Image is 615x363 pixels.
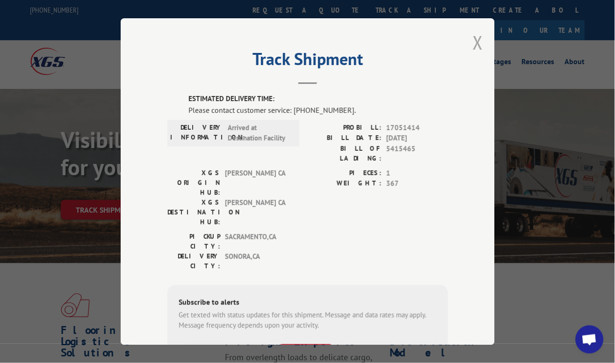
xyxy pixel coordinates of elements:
label: DELIVERY CITY: [167,251,220,271]
label: XGS ORIGIN HUB: [167,168,220,197]
span: SACRAMENTO , CA [225,231,288,251]
span: [PERSON_NAME] CA [225,197,288,227]
div: Subscribe to alerts [179,296,437,310]
label: PICKUP CITY: [167,231,220,251]
span: 5415465 [386,143,448,163]
span: 17051414 [386,122,448,133]
div: Get texted with status updates for this shipment. Message and data rates may apply. Message frequ... [179,310,437,331]
span: 1 [386,168,448,178]
div: Please contact customer service: [PHONE_NUMBER]. [188,104,448,115]
label: WEIGHT: [308,178,382,189]
button: Close modal [473,30,483,55]
span: SONORA , CA [225,251,288,271]
h2: Track Shipment [167,52,448,70]
label: ESTIMATED DELIVERY TIME: [188,94,448,104]
span: [PERSON_NAME] CA [225,168,288,197]
label: BILL DATE: [308,133,382,144]
label: BILL OF LADING: [308,143,382,163]
label: PIECES: [308,168,382,178]
label: DELIVERY INFORMATION: [170,122,223,143]
span: [DATE] [386,133,448,144]
span: 367 [386,178,448,189]
label: PROBILL: [308,122,382,133]
div: Open chat [576,326,604,354]
label: XGS DESTINATION HUB: [167,197,220,227]
span: Arrived at Destination Facility [228,122,291,143]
